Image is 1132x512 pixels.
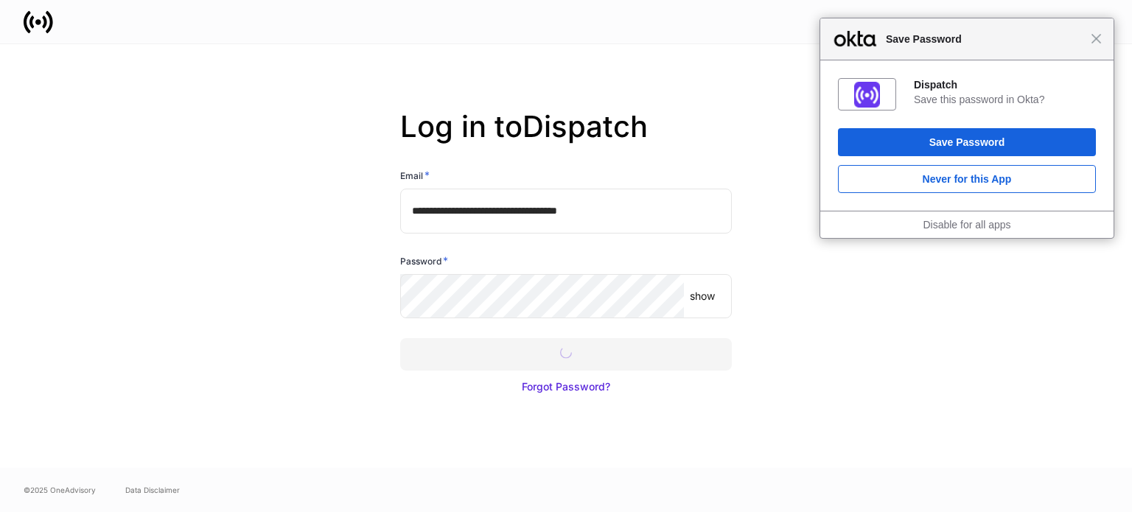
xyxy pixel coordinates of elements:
div: Save this password in Okta? [914,93,1096,106]
span: Save Password [878,30,1091,48]
img: IoaI0QAAAAZJREFUAwDpn500DgGa8wAAAABJRU5ErkJggg== [854,82,880,108]
div: Dispatch [914,78,1096,91]
button: Save Password [838,128,1096,156]
a: Disable for all apps [923,219,1010,231]
span: Close [1091,33,1102,44]
button: Never for this App [838,165,1096,193]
